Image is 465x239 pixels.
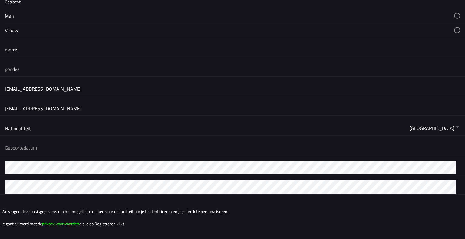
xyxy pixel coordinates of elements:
input: Achternaam [5,63,460,76]
ion-text: Je gaat akkoord met de als je op Registreren klikt. [2,221,463,227]
ion-text: We vragen deze basisgegevens om het mogelijk te maken voor de faciliteit om je te identificeren e... [2,208,463,215]
input: Voornaam [5,43,460,56]
input: E-mail [5,82,460,95]
input: Bevestig e-mail [5,102,460,115]
a: privacy voorwaarden [42,221,79,227]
